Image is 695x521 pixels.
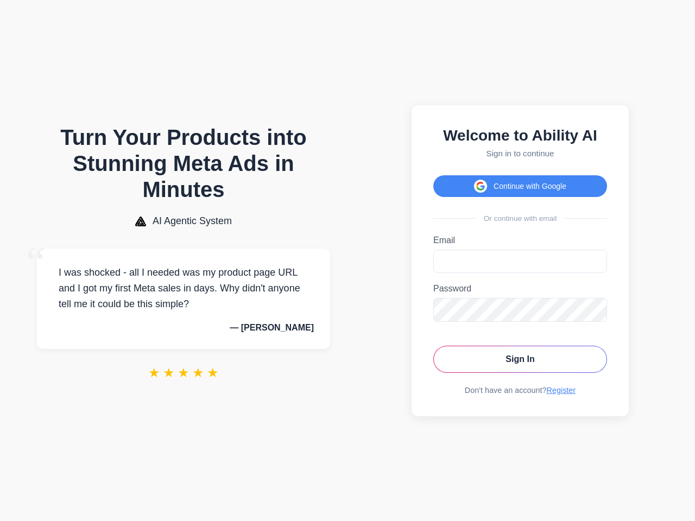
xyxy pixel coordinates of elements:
button: Sign In [433,346,607,373]
span: ★ [148,365,160,380]
p: Sign in to continue [433,149,607,158]
label: Password [433,284,607,294]
p: — [PERSON_NAME] [53,323,314,333]
span: AI Agentic System [153,215,232,227]
h2: Welcome to Ability AI [433,127,607,144]
div: Don't have an account? [433,386,607,395]
img: AI Agentic System Logo [135,217,146,226]
button: Continue with Google [433,175,607,197]
p: I was shocked - all I needed was my product page URL and I got my first Meta sales in days. Why d... [53,265,314,312]
span: “ [26,238,46,287]
label: Email [433,236,607,245]
span: ★ [163,365,175,380]
span: ★ [192,365,204,380]
div: Or continue with email [433,214,607,223]
span: ★ [178,365,189,380]
h1: Turn Your Products into Stunning Meta Ads in Minutes [37,124,330,202]
a: Register [547,386,576,395]
span: ★ [207,365,219,380]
